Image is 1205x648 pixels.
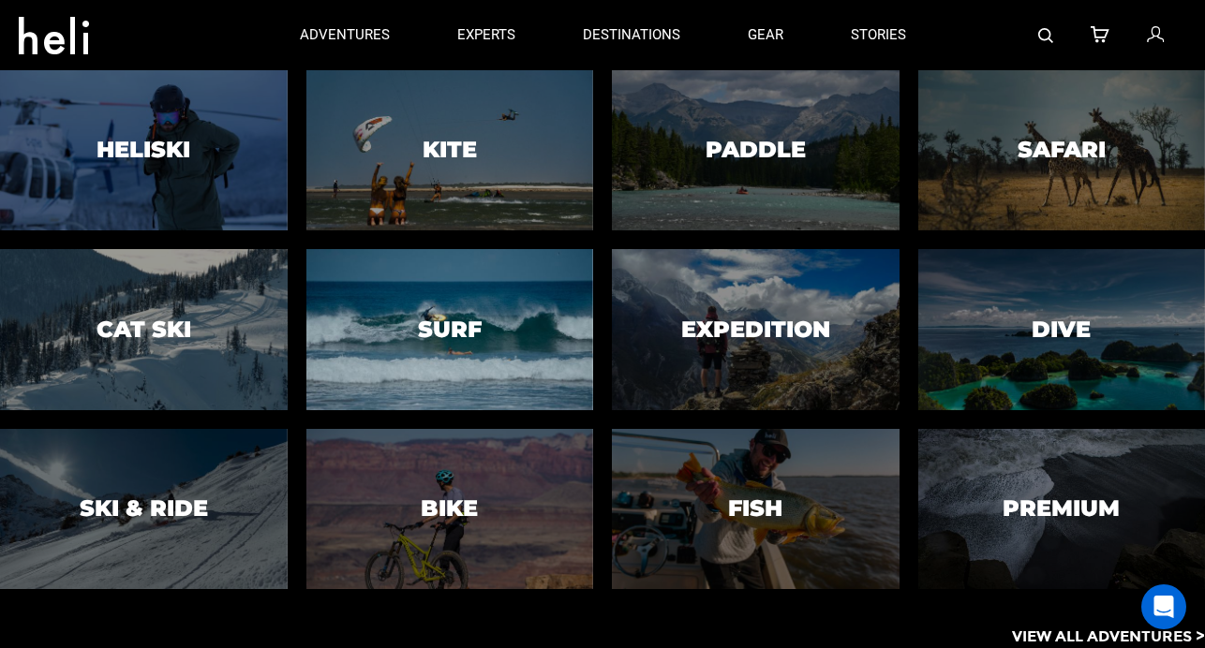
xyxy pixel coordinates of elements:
[728,496,782,521] h3: Fish
[300,25,390,45] p: adventures
[706,138,806,162] h3: Paddle
[457,25,515,45] p: experts
[1012,626,1205,648] p: View All Adventures >
[418,317,482,342] h3: Surf
[1038,28,1053,43] img: search-bar-icon.svg
[80,496,208,521] h3: Ski & Ride
[97,138,190,162] h3: Heliski
[1032,317,1091,342] h3: Dive
[1141,584,1186,629] div: Open Intercom Messenger
[97,317,191,342] h3: Cat Ski
[421,496,478,521] h3: Bike
[423,138,477,162] h3: Kite
[1003,496,1120,521] h3: Premium
[681,317,830,342] h3: Expedition
[1018,138,1106,162] h3: Safari
[583,25,680,45] p: destinations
